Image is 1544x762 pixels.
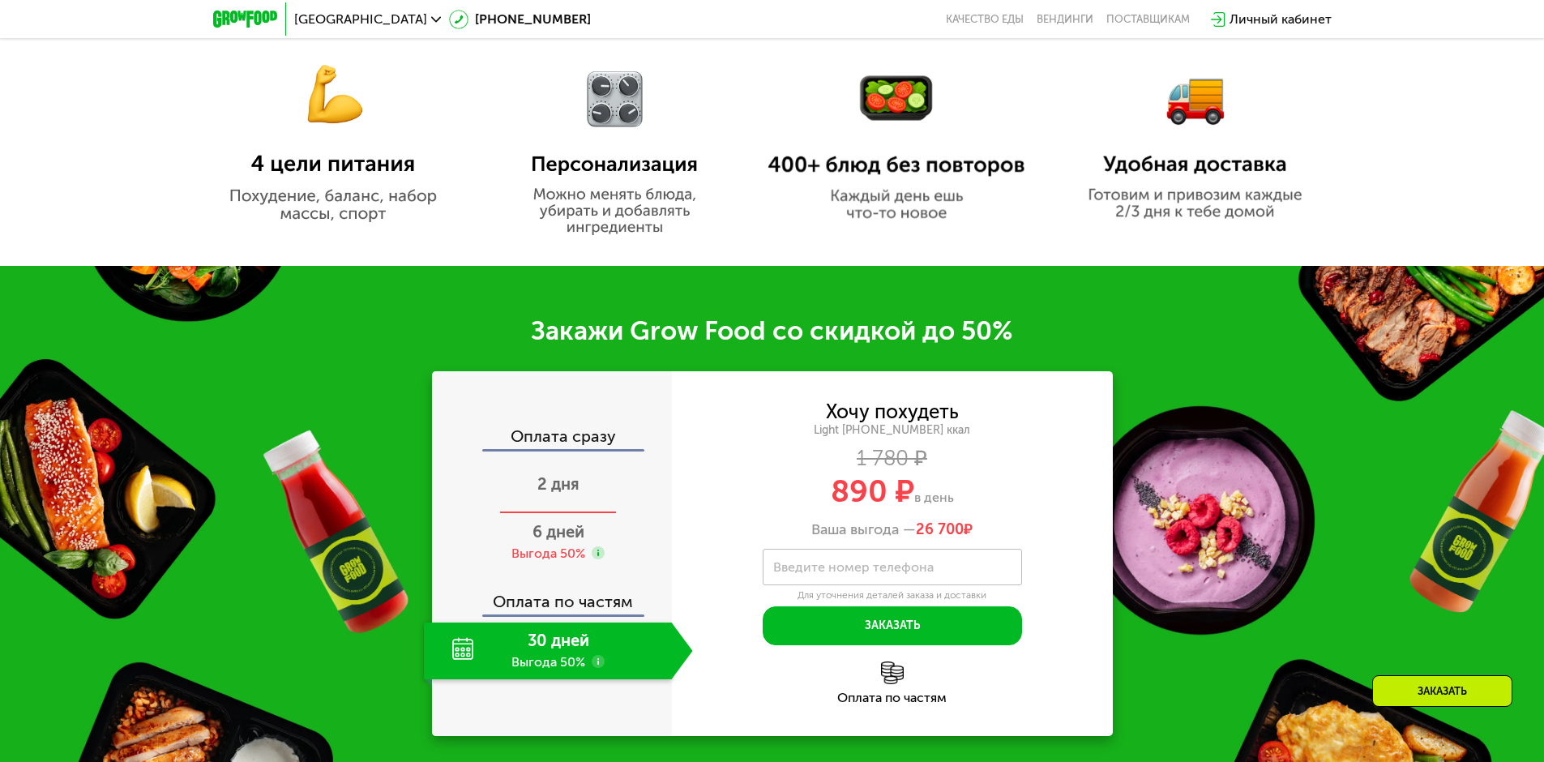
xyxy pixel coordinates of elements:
[763,606,1022,645] button: Заказать
[914,490,954,505] span: в день
[532,522,584,542] span: 6 дней
[672,691,1113,704] div: Оплата по частям
[672,521,1113,539] div: Ваша выгода —
[672,423,1113,438] div: Light [PHONE_NUMBER] ккал
[1037,13,1093,26] a: Вендинги
[1372,675,1512,707] div: Заказать
[831,473,914,510] span: 890 ₽
[434,577,672,614] div: Оплата по частям
[449,10,591,29] a: [PHONE_NUMBER]
[1230,10,1332,29] div: Личный кабинет
[511,545,585,563] div: Выгода 50%
[434,428,672,449] div: Оплата сразу
[946,13,1024,26] a: Качество еды
[773,563,934,571] label: Введите номер телефона
[294,13,427,26] span: [GEOGRAPHIC_DATA]
[672,450,1113,468] div: 1 780 ₽
[763,589,1022,602] div: Для уточнения деталей заказа и доставки
[916,521,973,539] span: ₽
[916,520,964,538] span: 26 700
[881,661,904,684] img: l6xcnZfty9opOoJh.png
[1106,13,1190,26] div: поставщикам
[826,403,959,421] div: Хочу похудеть
[537,474,580,494] span: 2 дня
